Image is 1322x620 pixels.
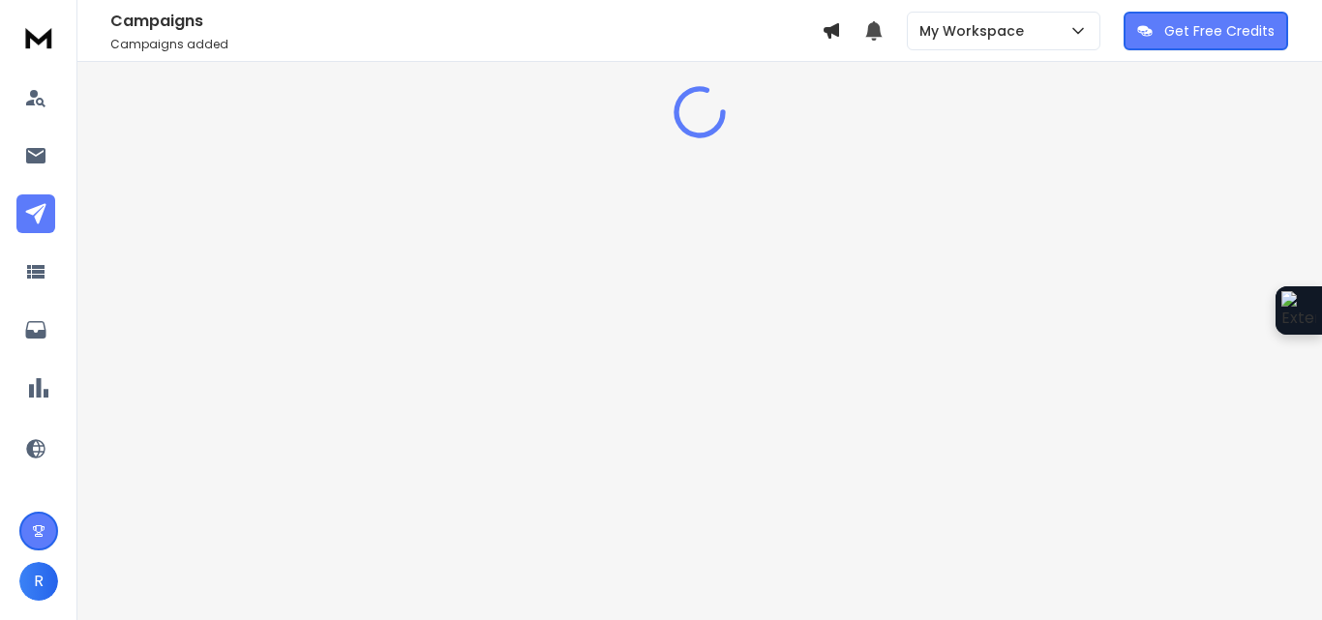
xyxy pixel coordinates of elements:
button: Get Free Credits [1124,12,1288,50]
button: R [19,562,58,601]
p: Campaigns added [110,37,822,52]
p: My Workspace [919,21,1032,41]
img: logo [19,19,58,55]
p: Get Free Credits [1164,21,1275,41]
img: Extension Icon [1281,291,1316,330]
h1: Campaigns [110,10,822,33]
